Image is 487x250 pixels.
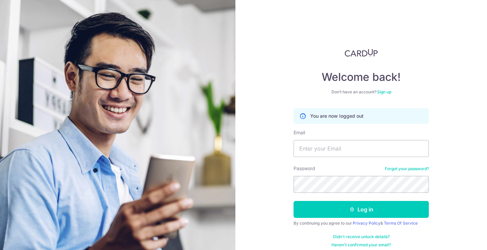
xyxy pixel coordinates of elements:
[294,70,429,84] h4: Welcome back!
[353,221,380,226] a: Privacy Policy
[294,140,429,157] input: Enter your Email
[294,165,315,172] label: Password
[310,113,364,119] p: You are now logged out
[377,89,391,94] a: Sign up
[331,242,391,248] a: Haven't confirmed your email?
[294,89,429,95] div: Don’t have an account?
[294,221,429,226] div: By continuing you agree to our &
[294,129,305,136] label: Email
[333,234,390,240] a: Didn't receive unlock details?
[294,201,429,218] button: Log in
[384,221,418,226] a: Terms Of Service
[345,49,378,57] img: CardUp Logo
[385,166,429,172] a: Forgot your password?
